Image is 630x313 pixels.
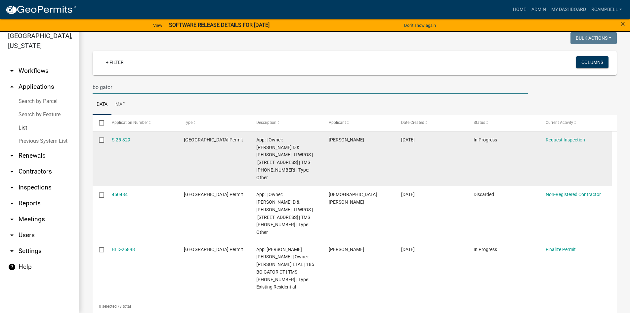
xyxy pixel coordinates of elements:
[329,120,346,125] span: Applicant
[184,120,192,125] span: Type
[8,183,16,191] i: arrow_drop_down
[256,192,313,235] span: App: | Owner: WILLIAMS CLEOPHAS D & NICOLE M JTWROS | 153 BO GATOR CT | TMS 039-00-09-036 | Type:...
[8,215,16,223] i: arrow_drop_down
[8,247,16,255] i: arrow_drop_down
[329,192,377,205] span: Christian dominguez
[474,137,497,142] span: In Progress
[256,247,314,290] span: App: DARRELL JOHNSON THOMAS | Owner: BRYANT JOYCE ETAL | 185 BO GATOR CT | TMS 039-00-09-035 | Ty...
[8,263,16,271] i: help
[178,115,250,131] datatable-header-cell: Type
[93,115,105,131] datatable-header-cell: Select
[8,199,16,207] i: arrow_drop_down
[529,3,549,16] a: Admin
[474,120,485,125] span: Status
[8,83,16,91] i: arrow_drop_up
[329,137,364,142] span: MICHAEL VANDERPOOL
[105,115,178,131] datatable-header-cell: Application Number
[112,120,148,125] span: Application Number
[93,94,111,115] a: Data
[546,120,573,125] span: Current Activity
[250,115,322,131] datatable-header-cell: Description
[8,168,16,176] i: arrow_drop_down
[589,3,625,16] a: rcampbell
[539,115,612,131] datatable-header-cell: Current Activity
[184,137,243,142] span: Jasper County Building Permit
[112,247,135,252] a: BLD-26898
[101,56,129,68] a: + Filter
[546,137,585,142] a: Request Inspection
[401,20,439,31] button: Don't show again
[401,247,415,252] span: 07/27/2023
[401,120,424,125] span: Date Created
[570,32,617,44] button: Bulk Actions
[621,20,625,28] button: Close
[546,247,576,252] a: Finalize Permit
[549,3,589,16] a: My Dashboard
[474,247,497,252] span: In Progress
[8,231,16,239] i: arrow_drop_down
[111,94,129,115] a: Map
[93,80,528,94] input: Search for applications
[150,20,165,31] a: View
[256,120,276,125] span: Description
[395,115,467,131] datatable-header-cell: Date Created
[184,192,243,197] span: Jasper County Building Permit
[546,192,601,197] a: Non-Registered Contractor
[621,19,625,28] span: ×
[474,192,494,197] span: Discarded
[510,3,529,16] a: Home
[112,137,130,142] a: S-25-329
[184,247,243,252] span: Jasper County Building Permit
[8,152,16,160] i: arrow_drop_down
[576,56,609,68] button: Columns
[169,22,270,28] strong: SOFTWARE RELEASE DETAILS FOR [DATE]
[329,247,364,252] span: Darrell johnson
[99,304,119,309] span: 0 selected /
[401,192,415,197] span: 07/16/2025
[467,115,539,131] datatable-header-cell: Status
[322,115,395,131] datatable-header-cell: Applicant
[112,192,128,197] a: 450484
[256,137,313,180] span: App: | Owner: WILLIAMS CLEOPHAS D & NICOLE M JTWROS | 153 BO GATOR CT | TMS 039-00-09-036 | Type:...
[8,67,16,75] i: arrow_drop_down
[401,137,415,142] span: 08/07/2025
